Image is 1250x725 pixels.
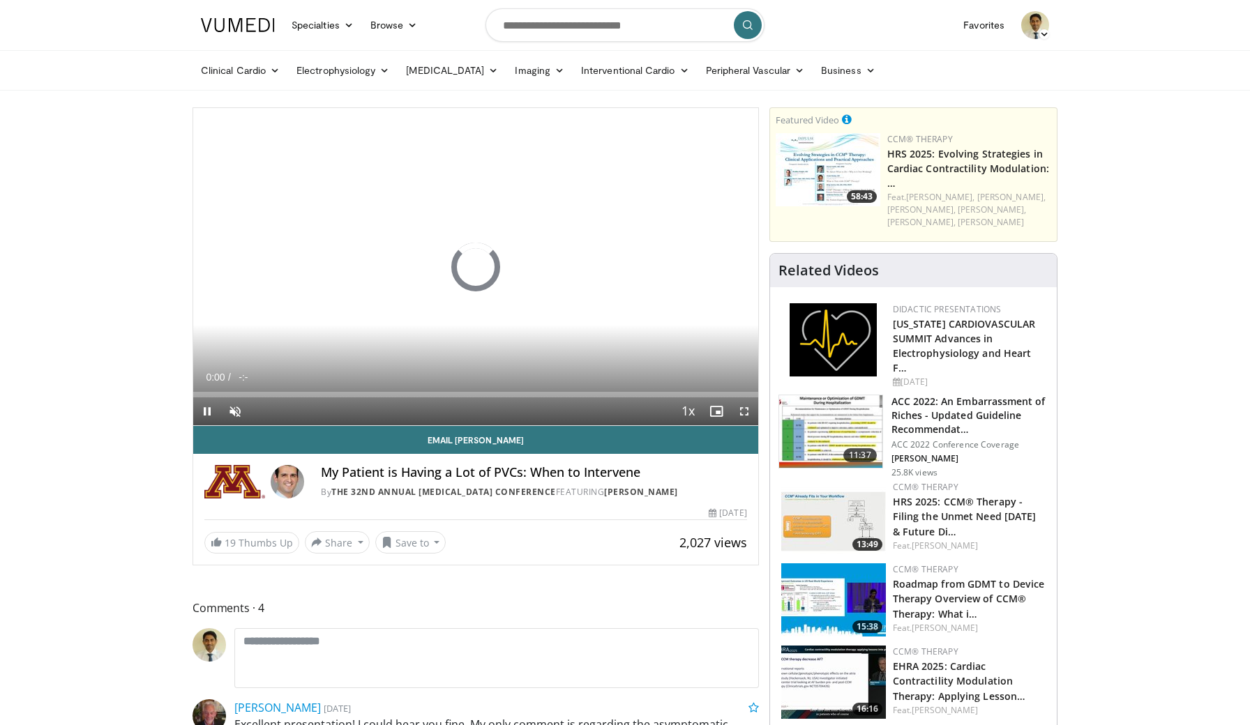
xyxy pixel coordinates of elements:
[781,646,886,719] a: 16:16
[887,204,956,215] a: [PERSON_NAME],
[305,531,370,554] button: Share
[321,486,746,498] div: By FEATURING
[398,56,506,84] a: [MEDICAL_DATA]
[891,395,1048,436] h3: ACC 2022: An Embarrassment of Riches - Updated Guideline Recommendat…
[847,190,877,203] span: 58:43
[283,11,362,39] a: Specialties
[779,395,882,468] img: f3e86255-4ff1-4703-a69f-4180152321cc.150x105_q85_crop-smart_upscale.jpg
[893,540,1046,552] div: Feat.
[679,534,747,551] span: 2,027 views
[852,620,882,633] span: 15:38
[893,317,1036,374] a: [US_STATE] CARDIOVASCULAR SUMMIT Advances in Electrophysiology and Heart F…
[321,465,746,480] h4: My Patient is Having a Lot of PVCs: When to Intervene
[781,481,886,554] a: 13:49
[239,372,248,383] span: -:-
[776,133,880,206] a: 58:43
[193,599,759,617] span: Comments 4
[234,700,321,715] a: [PERSON_NAME]
[193,392,758,397] div: Progress Bar
[193,108,758,426] video-js: Video Player
[485,8,765,42] input: Search topics, interventions
[790,303,877,376] img: 1860aa7a-ba06-47e3-81a4-3dc728c2b4cf.png.150x105_q85_autocrop_double_scale_upscale_version-0.2.png
[206,372,225,383] span: 0:00
[977,191,1046,203] a: [PERSON_NAME],
[893,563,958,575] a: CCM® Therapy
[362,11,426,39] a: Browse
[958,204,1026,215] a: [PERSON_NAME],
[843,448,877,462] span: 11:37
[912,540,978,551] a: [PERSON_NAME]
[778,395,1048,478] a: 11:37 ACC 2022: An Embarrassment of Riches - Updated Guideline Recommendat… ACC 2022 Conference C...
[893,622,1046,634] div: Feat.
[955,11,1013,39] a: Favorites
[375,531,446,554] button: Save to
[852,703,882,715] span: 16:16
[893,704,1046,717] div: Feat.
[813,56,884,84] a: Business
[887,216,956,228] a: [PERSON_NAME],
[225,536,236,549] span: 19
[887,147,1049,190] a: HRS 2025: Evolving Strategies in Cardiac Contractility Modulation: …
[604,486,678,498] a: [PERSON_NAME]
[906,191,974,203] a: [PERSON_NAME],
[702,397,730,425] button: Enable picture-in-picture mode
[778,262,879,279] h4: Related Videos
[893,303,1046,316] div: Didactic Presentations
[193,628,226,662] img: Avatar
[204,532,299,554] a: 19 Thumbs Up
[893,481,958,493] a: CCM® Therapy
[893,577,1045,620] a: Roadmap from GDMT to Device Therapy Overview of CCM® Therapy: What i…
[893,495,1037,537] a: HRS 2025: CCM® Therapy - Filing the Unmet Need [DATE] & Future Di…
[912,704,978,716] a: [PERSON_NAME]
[887,133,953,145] a: CCM® Therapy
[506,56,573,84] a: Imaging
[675,397,702,425] button: Playback Rate
[228,372,231,383] span: /
[573,56,698,84] a: Interventional Cardio
[893,376,1046,388] div: [DATE]
[893,659,1026,702] a: EHRA 2025: Cardiac Contractility Modulation Therapy: Applying Lesson…
[776,114,839,126] small: Featured Video
[887,191,1051,229] div: Feat.
[204,465,265,498] img: The 32nd Annual Cardiac Arrhythmias Conference
[698,56,813,84] a: Peripheral Vascular
[193,426,758,454] a: Email [PERSON_NAME]
[730,397,758,425] button: Fullscreen
[288,56,398,84] a: Electrophysiology
[221,397,249,425] button: Unmute
[891,467,938,478] p: 25.8K views
[781,563,886,636] a: 15:38
[912,622,978,634] a: [PERSON_NAME]
[958,216,1024,228] a: [PERSON_NAME]
[781,563,886,636] img: 772143fa-6960-402b-a3b7-4d37f4d902ad.150x105_q85_crop-smart_upscale.jpg
[271,465,304,498] img: Avatar
[891,453,1048,464] p: [PERSON_NAME]
[781,646,886,719] img: 3bc8f940-c7dc-4a8f-a7ed-54f3cac6dc3f.150x105_q85_crop-smart_upscale.jpg
[201,18,275,32] img: VuMedi Logo
[776,133,880,206] img: 3f694bbe-f46e-4e2a-ab7b-fff0935bbb6c.150x105_q85_crop-smart_upscale.jpg
[1021,11,1049,39] img: Avatar
[193,397,221,425] button: Pause
[781,481,886,554] img: c645f7c1-0c62-4d67-9ac4-a585eb9b38d2.150x105_q85_crop-smart_upscale.jpg
[852,538,882,551] span: 13:49
[331,486,556,498] a: The 32nd Annual [MEDICAL_DATA] Conference
[891,439,1048,450] p: ACC 2022 Conference Coverage
[893,646,958,657] a: CCM® Therapy
[193,56,288,84] a: Clinical Cardio
[324,702,351,715] small: [DATE]
[709,507,746,519] div: [DATE]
